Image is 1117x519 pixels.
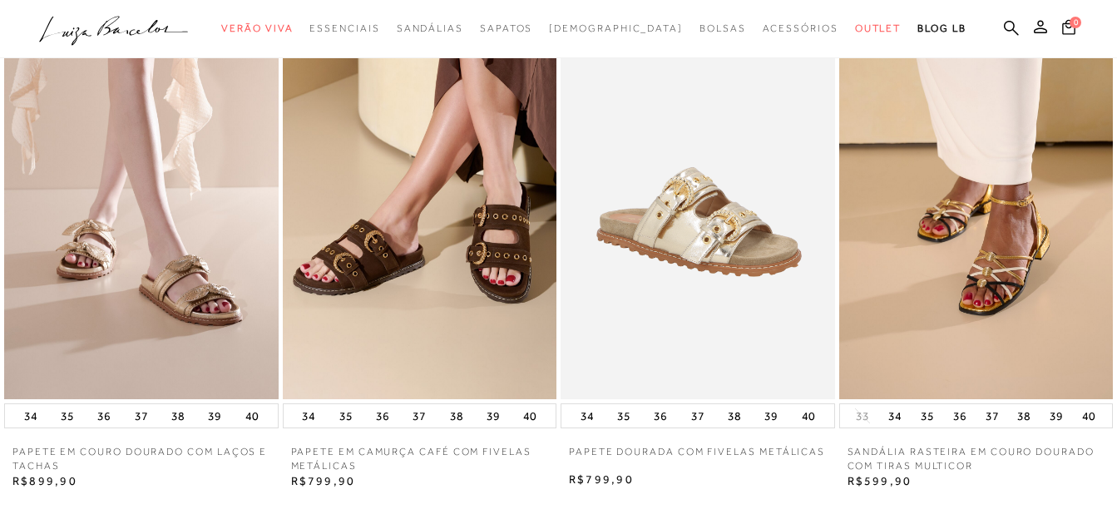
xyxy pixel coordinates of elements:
[699,13,746,44] a: noSubCategoriesText
[763,22,838,34] span: Acessórios
[1045,404,1068,428] button: 39
[240,404,264,428] button: 40
[1012,404,1035,428] button: 38
[166,404,190,428] button: 38
[1057,18,1080,41] button: 0
[855,13,902,44] a: noSubCategoriesText
[855,22,902,34] span: Outlet
[883,404,907,428] button: 34
[130,404,153,428] button: 37
[839,445,1114,473] a: SANDÁLIA RASTEIRA EM COURO DOURADO COM TIRAS MULTICOR
[1077,404,1100,428] button: 40
[612,404,635,428] button: 35
[763,13,838,44] a: noSubCategoriesText
[518,404,541,428] button: 40
[480,22,532,34] span: Sapatos
[649,404,672,428] button: 36
[4,445,279,473] a: PAPETE EM COURO DOURADO COM LAÇOS E TACHAS
[948,404,971,428] button: 36
[851,408,874,424] button: 33
[759,404,783,428] button: 39
[445,404,468,428] button: 38
[408,404,431,428] button: 37
[397,22,463,34] span: Sandálias
[297,404,320,428] button: 34
[221,13,293,44] a: noSubCategoriesText
[699,22,746,34] span: Bolsas
[480,13,532,44] a: noSubCategoriesText
[576,404,599,428] button: 34
[549,13,683,44] a: noSubCategoriesText
[309,13,379,44] a: noSubCategoriesText
[916,404,939,428] button: 35
[283,445,557,473] a: PAPETE EM CAMURÇA CAFÉ COM FIVELAS METÁLICAS
[723,404,746,428] button: 38
[561,445,833,472] a: PAPETE DOURADA COM FIVELAS METÁLICAS
[981,404,1004,428] button: 37
[309,22,379,34] span: Essenciais
[917,22,966,34] span: BLOG LB
[549,22,683,34] span: [DEMOGRAPHIC_DATA]
[1070,17,1081,28] span: 0
[397,13,463,44] a: noSubCategoriesText
[482,404,505,428] button: 39
[19,404,42,428] button: 34
[797,404,820,428] button: 40
[56,404,79,428] button: 35
[12,474,77,487] span: R$899,90
[686,404,709,428] button: 37
[917,13,966,44] a: BLOG LB
[569,472,634,486] span: R$799,90
[371,404,394,428] button: 36
[221,22,293,34] span: Verão Viva
[203,404,226,428] button: 39
[848,474,912,487] span: R$599,90
[291,474,356,487] span: R$799,90
[334,404,358,428] button: 35
[92,404,116,428] button: 36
